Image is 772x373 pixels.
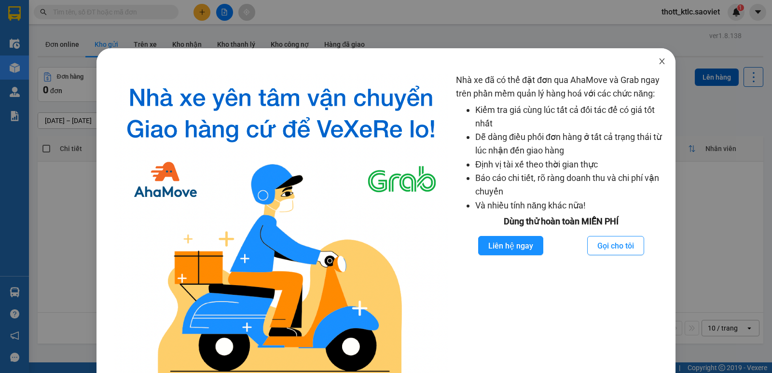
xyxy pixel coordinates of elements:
li: Dễ dàng điều phối đơn hàng ở tất cả trạng thái từ lúc nhận đến giao hàng [475,130,666,158]
span: close [658,57,666,65]
span: Gọi cho tôi [597,240,634,252]
li: Định vị tài xế theo thời gian thực [475,158,666,171]
button: Liên hệ ngay [478,236,543,255]
span: Liên hệ ngay [488,240,533,252]
button: Gọi cho tôi [587,236,644,255]
button: Close [648,48,675,75]
li: Báo cáo chi tiết, rõ ràng doanh thu và chi phí vận chuyển [475,171,666,199]
div: Dùng thử hoàn toàn MIỄN PHÍ [456,215,666,228]
li: Kiểm tra giá cùng lúc tất cả đối tác để có giá tốt nhất [475,103,666,131]
li: Và nhiều tính năng khác nữa! [475,199,666,212]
